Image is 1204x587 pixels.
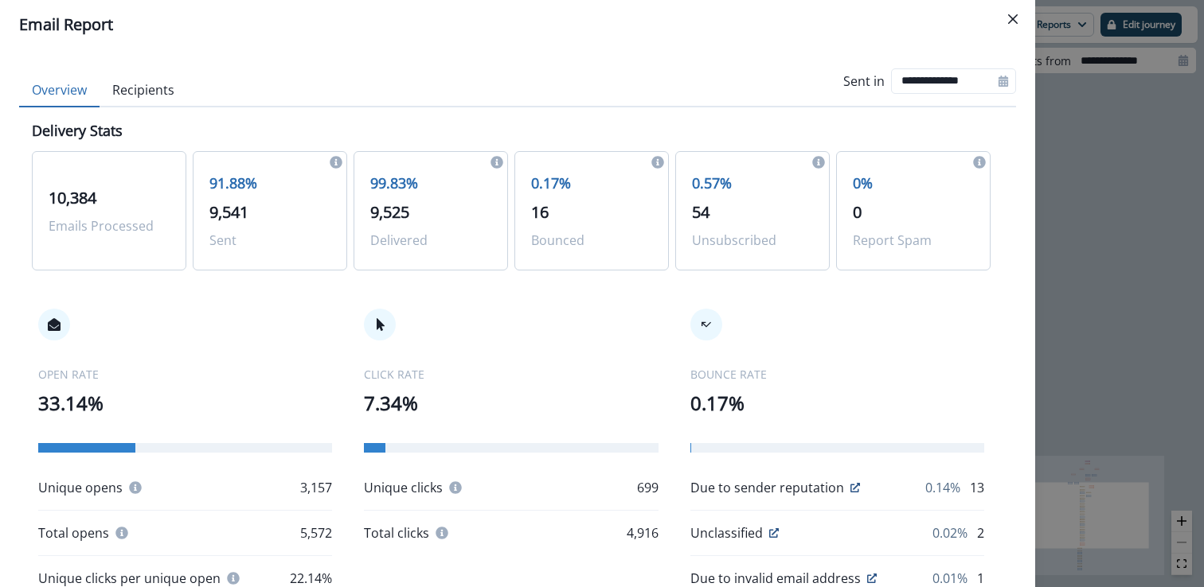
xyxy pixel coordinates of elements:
p: Total opens [38,523,109,542]
p: Unclassified [690,523,763,542]
p: 33.14% [38,389,332,418]
p: Sent in [843,72,885,91]
button: Overview [19,74,100,107]
p: Delivered [370,231,491,250]
p: 91.88% [209,173,330,194]
p: OPEN RATE [38,366,332,383]
p: Unique clicks [364,478,443,497]
p: Report Spam [853,231,974,250]
p: 13 [970,478,984,497]
span: 9,525 [370,201,409,223]
span: 16 [531,201,549,223]
p: 7.34% [364,389,658,418]
p: CLICK RATE [364,366,658,383]
span: 10,384 [49,187,96,208]
button: Recipients [100,74,187,107]
p: 699 [637,478,659,497]
p: Total clicks [364,523,429,542]
p: 0.17% [531,173,652,194]
p: 4,916 [627,523,659,542]
p: 0.17% [690,389,984,418]
p: 2 [977,523,984,542]
p: Sent [209,231,330,250]
span: 0 [853,201,862,223]
p: 0.14% [925,478,960,497]
p: 3,157 [300,478,332,497]
p: Delivery Stats [32,120,123,142]
p: 0.57% [692,173,813,194]
p: Emails Processed [49,216,170,235]
p: Due to sender reputation [690,478,844,497]
p: 0% [853,173,974,194]
p: BOUNCE RATE [690,366,984,383]
p: Unique opens [38,478,123,497]
p: Bounced [531,231,652,250]
p: 99.83% [370,173,491,194]
p: Unsubscribed [692,231,813,250]
p: 0.02% [932,523,967,542]
span: 54 [692,201,709,223]
div: Email Report [19,13,1016,37]
button: Close [1000,6,1026,32]
span: 9,541 [209,201,248,223]
p: 5,572 [300,523,332,542]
